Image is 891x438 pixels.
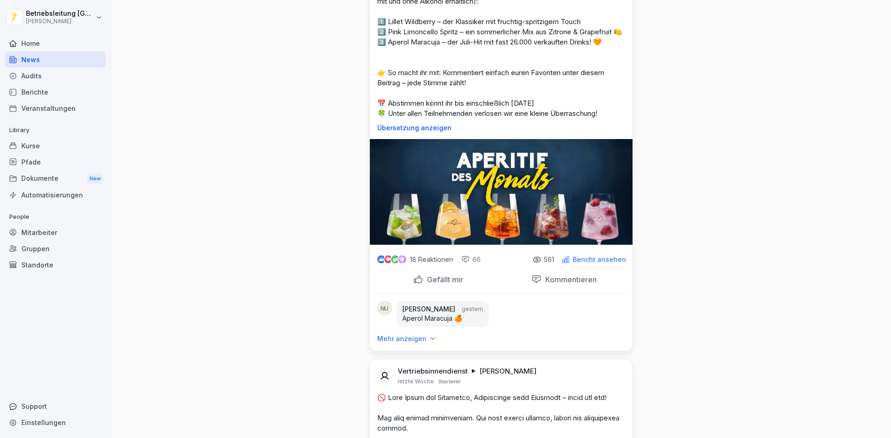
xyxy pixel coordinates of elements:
[26,10,94,18] p: Betriebsleitung [GEOGRAPHIC_DATA]
[5,84,106,100] a: Berichte
[5,257,106,273] a: Standorte
[439,378,460,385] p: Bearbeitet
[462,305,483,313] p: gestern
[5,35,106,51] a: Home
[5,224,106,241] a: Mitarbeiter
[5,51,106,68] a: News
[479,367,536,376] p: [PERSON_NAME]
[398,367,468,376] p: Vertriebsinnendienst
[402,314,483,323] p: Aperol Maracuja 🍊
[385,256,392,263] img: love
[5,100,106,116] a: Veranstaltungen
[5,170,106,187] div: Dokumente
[5,398,106,414] div: Support
[5,414,106,431] a: Einstellungen
[402,305,455,314] p: [PERSON_NAME]
[377,334,426,343] p: Mehr anzeigen
[377,256,385,263] img: like
[5,68,106,84] a: Audits
[542,275,597,284] p: Kommentieren
[5,154,106,170] a: Pfade
[5,187,106,203] a: Automatisierungen
[5,241,106,257] a: Gruppen
[370,139,633,245] img: m97c3dqfopgr95eox1d8zl5w.png
[377,301,392,316] div: NU
[26,18,94,25] p: [PERSON_NAME]
[398,255,406,264] img: inspiring
[423,275,463,284] p: Gefällt mir
[391,255,399,263] img: celebrate
[5,209,106,224] p: People
[5,123,106,138] p: Library
[5,138,106,154] a: Kurse
[87,173,103,184] div: New
[377,124,625,132] p: Übersetzung anzeigen
[461,255,481,264] div: 66
[398,378,434,385] p: letzte Woche
[410,256,453,263] p: 18 Reaktionen
[5,170,106,187] a: DokumenteNew
[573,256,626,263] p: Bericht ansehen
[544,256,554,263] p: 561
